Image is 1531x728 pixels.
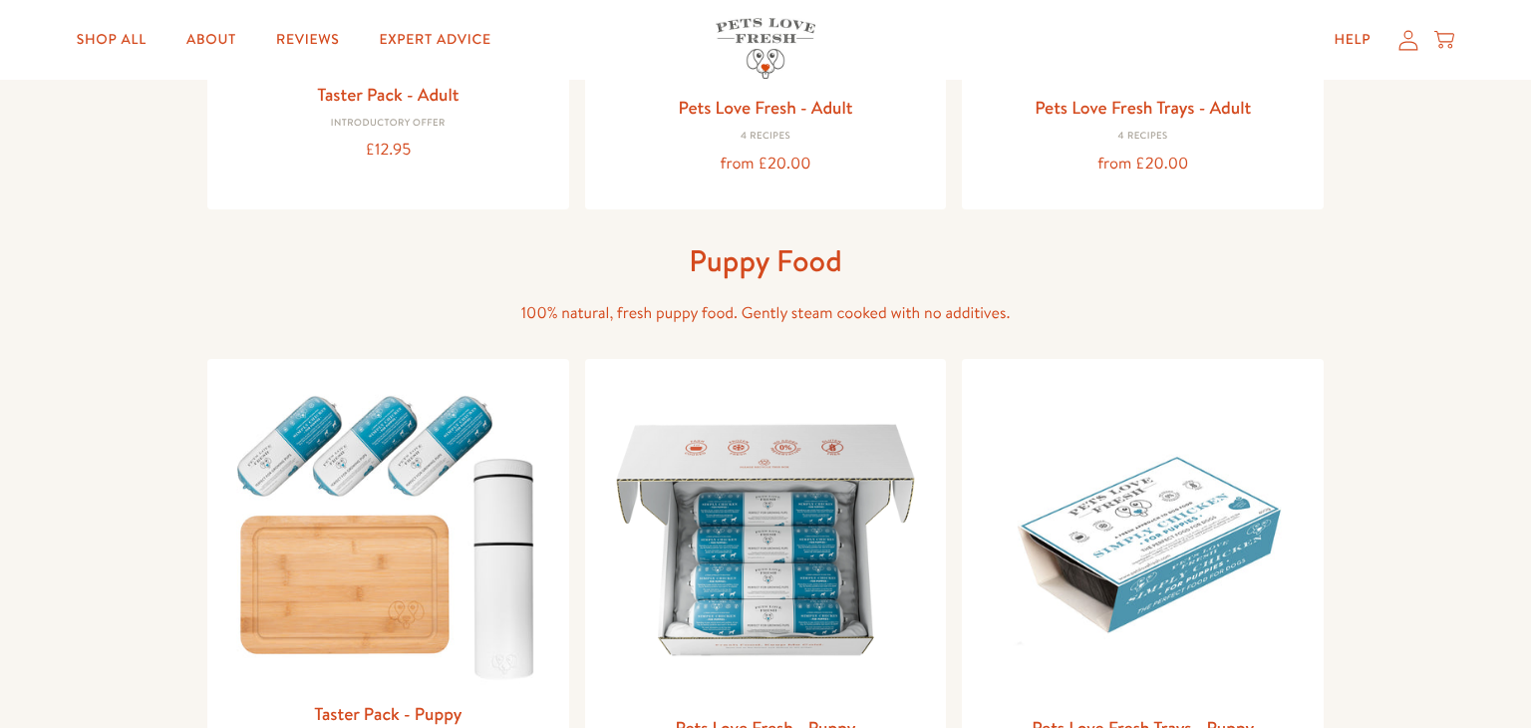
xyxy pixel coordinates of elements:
[1318,20,1386,60] a: Help
[978,131,1308,143] div: 4 Recipes
[678,95,852,120] a: Pets Love Fresh - Adult
[1035,95,1251,120] a: Pets Love Fresh Trays - Adult
[61,20,162,60] a: Shop All
[978,375,1308,705] img: Pets Love Fresh Trays - Puppy
[601,131,931,143] div: 4 Recipes
[317,82,459,107] a: Taster Pack - Adult
[314,701,461,726] a: Taster Pack - Puppy
[716,18,815,79] img: Pets Love Fresh
[601,375,931,705] img: Pets Love Fresh - Puppy
[260,20,355,60] a: Reviews
[223,375,553,691] img: Taster Pack - Puppy
[364,20,507,60] a: Expert Advice
[170,20,252,60] a: About
[521,302,1011,324] span: 100% natural, fresh puppy food. Gently steam cooked with no additives.
[223,118,553,130] div: Introductory Offer
[978,151,1308,178] div: from £20.00
[447,241,1084,280] h1: Puppy Food
[601,151,931,178] div: from £20.00
[223,137,553,164] div: £12.95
